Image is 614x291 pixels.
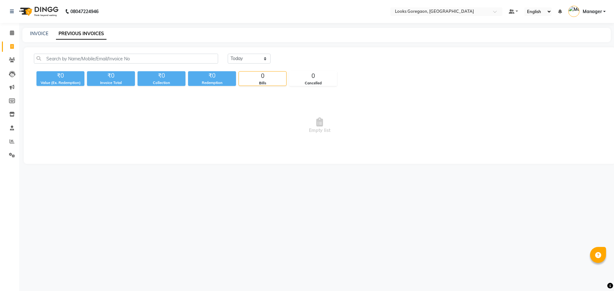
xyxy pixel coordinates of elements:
[34,54,218,64] input: Search by Name/Mobile/Email/Invoice No
[289,72,337,80] div: 0
[87,71,135,80] div: ₹0
[70,3,98,20] b: 08047224946
[568,6,579,17] img: Manager
[239,80,286,86] div: Bills
[583,8,602,15] span: Manager
[36,80,84,86] div: Value (Ex. Redemption)
[138,80,185,86] div: Collection
[56,28,106,40] a: PREVIOUS INVOICES
[239,72,286,80] div: 0
[30,31,48,36] a: INVOICE
[87,80,135,86] div: Invoice Total
[188,71,236,80] div: ₹0
[188,80,236,86] div: Redemption
[36,71,84,80] div: ₹0
[289,80,337,86] div: Cancelled
[138,71,185,80] div: ₹0
[16,3,60,20] img: logo
[34,94,605,157] span: Empty list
